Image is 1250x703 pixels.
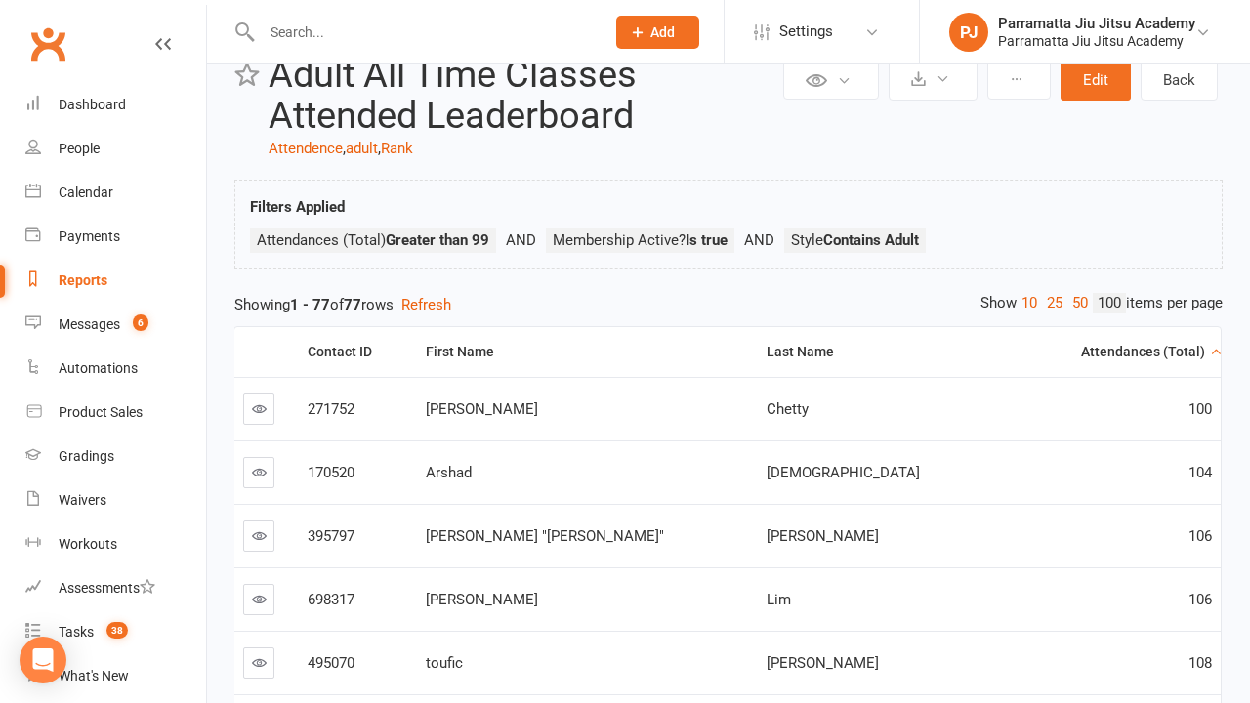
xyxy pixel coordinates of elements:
span: 106 [1188,591,1212,608]
a: Workouts [25,522,206,566]
div: Messages [59,316,120,332]
a: 50 [1067,293,1093,313]
span: [DEMOGRAPHIC_DATA] [767,464,920,481]
a: Waivers [25,478,206,522]
div: Assessments [59,580,155,596]
button: Refresh [401,293,451,316]
span: Attendances (Total) [257,231,489,249]
div: Automations [59,360,138,376]
a: 25 [1042,293,1067,313]
div: Last Name [767,345,1008,359]
a: Payments [25,215,206,259]
a: Back [1141,60,1218,101]
div: Waivers [59,492,106,508]
button: Add [616,16,699,49]
span: Add [650,24,675,40]
span: 698317 [308,591,354,608]
span: Arshad [426,464,472,481]
strong: Greater than 99 [386,231,489,249]
div: Dashboard [59,97,126,112]
a: 100 [1093,293,1126,313]
strong: Filters Applied [250,198,345,216]
div: PJ [949,13,988,52]
a: Reports [25,259,206,303]
a: adult [346,140,378,157]
a: Calendar [25,171,206,215]
a: Assessments [25,566,206,610]
a: Automations [25,347,206,391]
div: What's New [59,668,129,683]
div: Calendar [59,185,113,200]
div: Show items per page [980,293,1223,313]
span: [PERSON_NAME] [767,527,879,545]
div: Workouts [59,536,117,552]
span: 108 [1188,654,1212,672]
div: Product Sales [59,404,143,420]
span: 38 [106,622,128,639]
div: Tasks [59,624,94,640]
div: Showing of rows [234,293,1223,316]
button: Edit [1061,60,1131,101]
strong: Is true [686,231,728,249]
span: , [378,140,381,157]
a: Rank [381,140,413,157]
a: Dashboard [25,83,206,127]
span: [PERSON_NAME] [426,400,538,418]
span: Membership Active? [553,231,728,249]
a: Gradings [25,434,206,478]
span: 271752 [308,400,354,418]
a: Clubworx [23,20,72,68]
div: Reports [59,272,107,288]
a: 10 [1017,293,1042,313]
h2: Adult All Time Classes Attended Leaderboard [269,55,778,137]
span: 395797 [308,527,354,545]
a: Product Sales [25,391,206,434]
div: Parramatta Jiu Jitsu Academy [998,15,1195,32]
span: 104 [1188,464,1212,481]
span: Lim [767,591,791,608]
div: Contact ID [308,345,401,359]
span: [PERSON_NAME] "[PERSON_NAME]" [426,527,664,545]
div: First Name [426,345,741,359]
div: People [59,141,100,156]
span: 495070 [308,654,354,672]
div: Payments [59,228,120,244]
input: Search... [256,19,591,46]
div: Gradings [59,448,114,464]
a: Tasks 38 [25,610,206,654]
div: Attendances (Total) [1032,345,1205,359]
a: Messages 6 [25,303,206,347]
span: [PERSON_NAME] [767,654,879,672]
div: Open Intercom Messenger [20,637,66,683]
span: Chetty [767,400,809,418]
span: Settings [779,10,833,54]
span: 6 [133,314,148,331]
div: Parramatta Jiu Jitsu Academy [998,32,1195,50]
span: Style [791,231,919,249]
span: 170520 [308,464,354,481]
a: What's New [25,654,206,698]
span: [PERSON_NAME] [426,591,538,608]
span: toufic [426,654,463,672]
span: 100 [1188,400,1212,418]
span: 106 [1188,527,1212,545]
strong: 1 - 77 [290,296,330,313]
span: , [343,140,346,157]
a: People [25,127,206,171]
strong: 77 [344,296,361,313]
strong: Contains Adult [823,231,919,249]
a: Attendence [269,140,343,157]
